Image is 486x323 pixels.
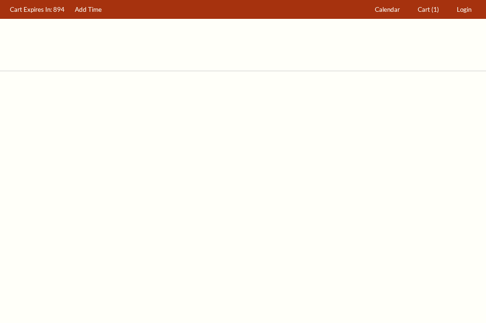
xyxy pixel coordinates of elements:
a: Calendar [371,0,405,19]
a: Add Time [71,0,106,19]
span: 894 [53,6,65,13]
span: Cart Expires In: [10,6,52,13]
span: Calendar [375,6,400,13]
span: (1) [431,6,439,13]
a: Cart (1) [413,0,444,19]
span: Login [457,6,471,13]
span: Cart [418,6,430,13]
a: Login [453,0,476,19]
